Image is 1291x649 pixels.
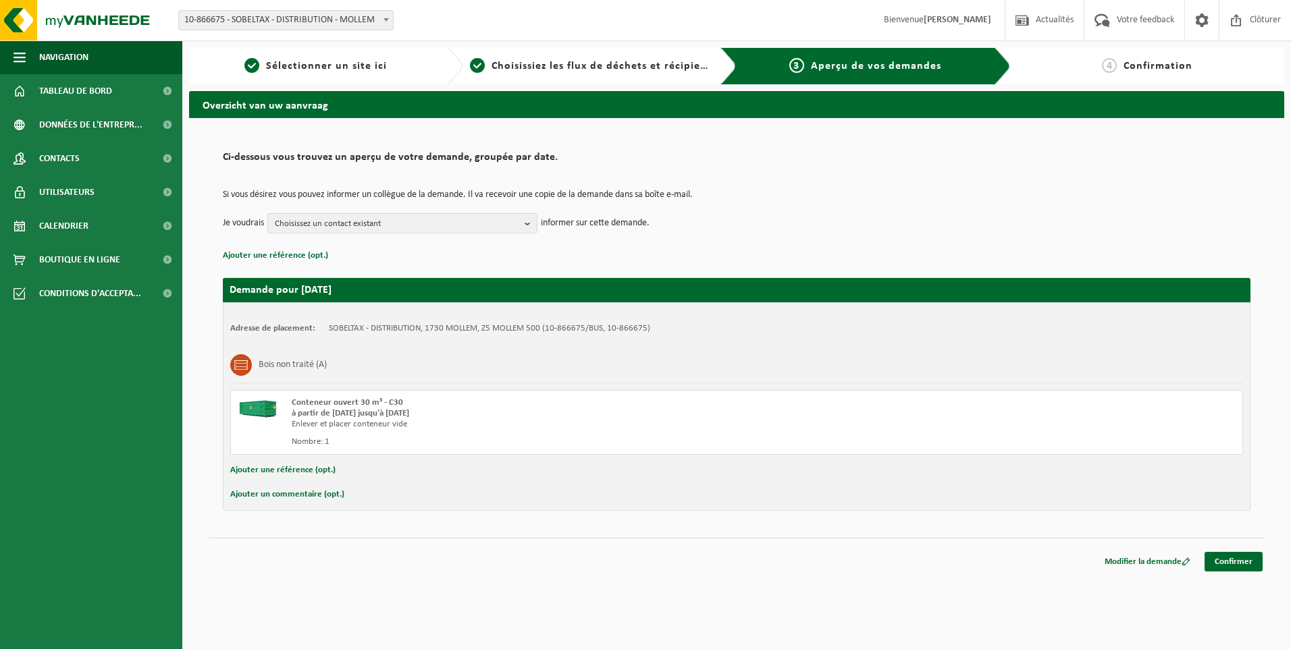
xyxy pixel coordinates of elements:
p: Si vous désirez vous pouvez informer un collègue de la demande. Il va recevoir une copie de la de... [223,190,1250,200]
strong: à partir de [DATE] jusqu'à [DATE] [292,409,409,418]
div: Enlever et placer conteneur vide [292,419,791,430]
button: Choisissez un contact existant [267,213,537,233]
button: Ajouter une référence (opt.) [230,461,336,479]
span: Sélectionner un site ici [266,61,387,72]
strong: Adresse de placement: [230,324,315,333]
span: 2 [470,58,485,73]
strong: Demande pour [DATE] [230,285,332,295]
span: Conditions d'accepta... [39,277,141,310]
h3: Bois non traité (A) [259,354,327,376]
td: SOBELTAX - DISTRIBUTION, 1730 MOLLEM, Z5 MOLLEM 500 (10-866675/BUS, 10-866675) [329,323,650,334]
a: 2Choisissiez les flux de déchets et récipients [470,58,710,74]
button: Ajouter un commentaire (opt.) [230,486,344,503]
span: Choisissez un contact existant [275,214,519,234]
h2: Ci-dessous vous trouvez un aperçu de votre demande, groupée par date. [223,152,1250,170]
span: Navigation [39,40,88,74]
span: 10-866675 - SOBELTAX - DISTRIBUTION - MOLLEM [178,10,394,30]
span: Confirmation [1124,61,1192,72]
span: Utilisateurs [39,175,95,209]
span: Aperçu de vos demandes [811,61,941,72]
span: Données de l'entrepr... [39,108,142,142]
a: Confirmer [1205,552,1263,571]
span: 4 [1102,58,1117,73]
span: Calendrier [39,209,88,243]
div: Nombre: 1 [292,436,791,447]
a: Modifier la demande [1095,552,1201,571]
span: 10-866675 - SOBELTAX - DISTRIBUTION - MOLLEM [179,11,393,30]
span: Conteneur ouvert 30 m³ - C30 [292,398,403,407]
img: HK-XC-30-GN-00.png [238,397,278,418]
span: 3 [789,58,804,73]
p: informer sur cette demande. [541,213,650,233]
p: Je voudrais [223,213,264,233]
button: Ajouter une référence (opt.) [223,247,328,264]
span: Boutique en ligne [39,243,120,277]
span: Tableau de bord [39,74,112,108]
a: 1Sélectionner un site ici [196,58,436,74]
strong: [PERSON_NAME] [924,15,991,25]
span: 1 [244,58,259,73]
span: Choisissiez les flux de déchets et récipients [492,61,716,72]
span: Contacts [39,142,80,175]
h2: Overzicht van uw aanvraag [189,91,1284,117]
